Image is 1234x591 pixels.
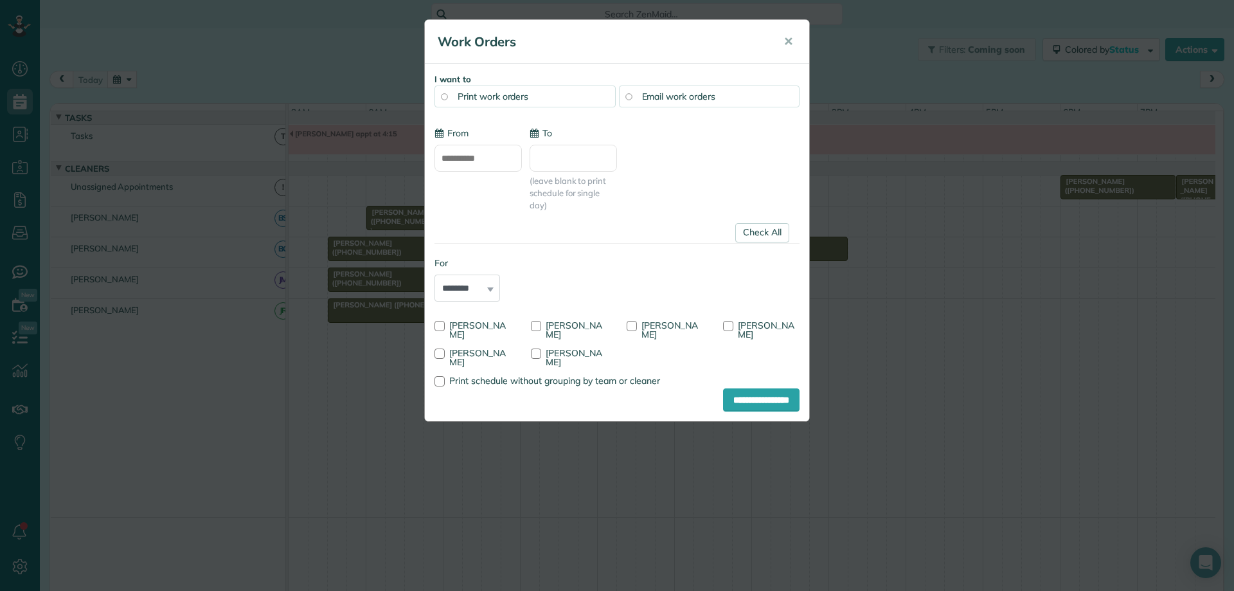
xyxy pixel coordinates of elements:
[449,375,660,386] span: Print schedule without grouping by team or cleaner
[458,91,528,102] span: Print work orders
[449,347,506,368] span: [PERSON_NAME]
[530,127,552,140] label: To
[546,320,602,340] span: [PERSON_NAME]
[641,320,698,340] span: [PERSON_NAME]
[449,320,506,340] span: [PERSON_NAME]
[441,93,447,100] input: Print work orders
[438,33,765,51] h5: Work Orders
[434,127,469,140] label: From
[735,223,789,242] a: Check All
[434,74,471,84] strong: I want to
[738,320,794,340] span: [PERSON_NAME]
[783,34,793,49] span: ✕
[546,347,602,368] span: [PERSON_NAME]
[642,91,715,102] span: Email work orders
[625,93,632,100] input: Email work orders
[530,175,617,212] span: (leave blank to print schedule for single day)
[434,257,500,269] label: For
